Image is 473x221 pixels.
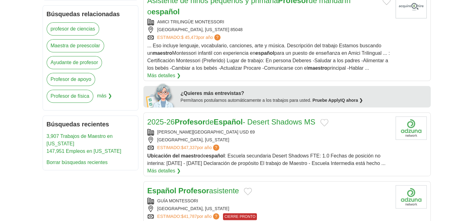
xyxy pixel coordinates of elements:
strong: Profesor [179,186,209,195]
a: Profesor de apoyo [47,73,95,86]
h2: Búsquedas relacionadas [47,9,134,19]
strong: español [206,153,225,158]
span: ? [213,213,219,219]
strong: Ubicación del maestro [147,153,201,158]
strong: español [151,7,180,16]
a: 147,951 Empleos en [US_STATE] [47,148,121,154]
div: AMICI TRILINGÜE MONTESSORI [147,19,391,25]
div: ¿Quieres más entrevistas? [181,90,427,97]
img: Logotipo de la empresa [396,185,427,209]
a: 2025-26ProfesordeEspañol- Desert Shadows MS [147,118,315,126]
img: Logotipo de la empresa [396,116,427,140]
font: Permítanos postularnos automáticamente a los trabajos para usted. [181,98,363,103]
span: $41,787 [181,214,197,219]
strong: maestro [153,50,172,56]
a: ESTIMADO:$ 45,473por año? [157,34,222,41]
div: [GEOGRAPHIC_DATA], [US_STATE] [147,137,391,143]
strong: Profesor [175,118,206,126]
strong: Español [214,118,243,126]
button: Agregar a trabajos favoritos [320,119,328,126]
span: ... Eso incluye lenguaje, vocabulario, canciones, arte y música. Descripción del trabajo Estamos ... [147,43,390,71]
img: apply-iq-scientist.png [146,82,176,107]
span: ? [213,144,219,151]
a: profesor de ciencias [47,22,99,35]
div: GUÍA MONTESSORI [147,198,391,204]
div: [GEOGRAPHIC_DATA], [US_STATE] 85048 [147,26,391,33]
a: 3,907 Trabajos de Maestro en [US_STATE] [47,134,113,146]
a: Más detalles ❯ [147,167,181,175]
strong: español [255,50,274,56]
span: $47,337 [181,145,197,150]
div: [GEOGRAPHIC_DATA], [US_STATE] [147,205,391,212]
span: $ 45,473 [181,35,198,40]
span: más ❯ [97,90,112,106]
font: ESTIMADO: por año [157,145,212,150]
a: ESTIMADO:$47,337por año? [157,144,220,151]
a: Ayudante de profesor [47,56,102,69]
a: Maestra de preescolar [47,39,104,52]
a: Borrar búsquedas recientes [47,160,108,165]
strong: maestro [308,65,327,71]
font: ESTIMADO: por año [157,35,213,40]
a: Profesor de física [47,90,94,103]
a: ESTIMADO:$41,787por año? [157,213,220,220]
a: Pruebe ApplyIQ ahora ❯ [313,98,363,103]
strong: Español [147,186,176,195]
a: Más detalles ❯ [147,72,181,79]
button: Agregar a trabajos favoritos [244,188,252,195]
a: Español Profesorasistente [147,186,239,195]
span: de : Escuela secundaria Desert Shadows FTE: 1.0 Fechas de posición no interina: [DATE] - [DATE] D... [147,153,386,166]
span: ? [214,34,220,40]
div: [PERSON_NAME][GEOGRAPHIC_DATA] USD 69 [147,129,391,135]
span: CIERRE PRONTO [223,213,257,220]
font: ESTIMADO: por año [157,214,212,219]
h2: Búsquedas recientes [47,120,134,129]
